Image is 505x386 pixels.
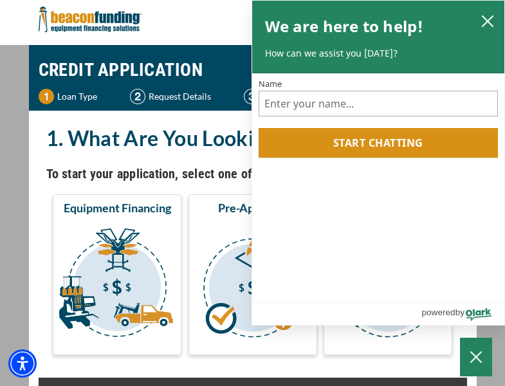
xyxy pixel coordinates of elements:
[244,89,259,104] img: Step 3
[191,221,315,349] img: Pre-Approval
[57,89,97,104] p: Loan Type
[265,14,424,39] h2: We are here to help!
[149,89,211,104] p: Request Details
[8,349,37,378] div: Accessibility Menu
[39,51,467,89] h1: CREDIT APPLICATION
[130,89,145,104] img: Step 2
[39,89,54,104] img: Step 1
[259,91,499,116] input: Name
[460,338,492,376] button: Close Chatbox
[64,200,171,216] span: Equipment Financing
[455,304,464,320] span: by
[188,194,317,355] button: Pre-Approval
[218,200,287,216] span: Pre-Approval
[265,47,492,60] p: How can we assist you [DATE]?
[259,80,499,88] label: Name
[46,163,459,185] h4: To start your application, select one of the three options below.
[259,128,499,158] button: Start chatting
[421,304,455,320] span: powered
[46,124,459,153] h2: 1. What Are You Looking For?
[421,303,504,325] a: Powered by Olark
[53,194,181,355] button: Equipment Financing
[477,12,498,30] button: close chatbox
[55,221,179,349] img: Equipment Financing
